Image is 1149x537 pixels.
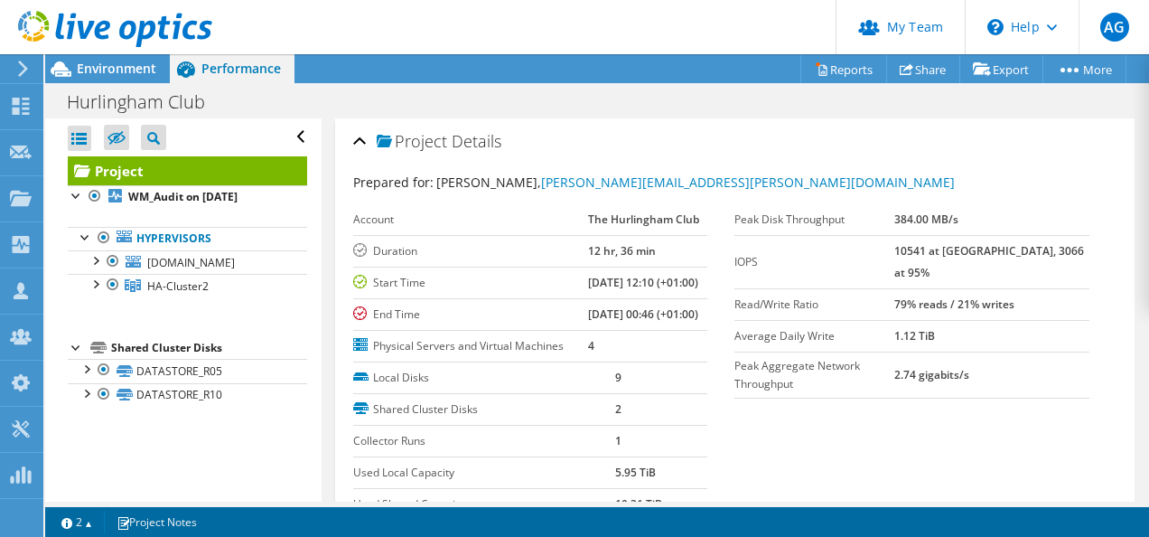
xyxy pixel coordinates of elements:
[886,55,960,83] a: Share
[147,278,209,294] span: HA-Cluster2
[147,255,235,270] span: [DOMAIN_NAME]
[541,174,955,191] a: [PERSON_NAME][EMAIL_ADDRESS][PERSON_NAME][DOMAIN_NAME]
[894,297,1014,312] b: 79% reads / 21% writes
[734,253,894,271] label: IOPS
[436,174,955,191] span: [PERSON_NAME],
[1042,55,1126,83] a: More
[201,60,281,77] span: Performance
[77,60,156,77] span: Environment
[959,55,1043,83] a: Export
[128,189,238,204] b: WM_Audit on [DATE]
[68,274,307,297] a: HA-Cluster2
[894,243,1084,280] b: 10541 at [GEOGRAPHIC_DATA], 3066 at 95%
[588,212,699,227] b: The Hurlingham Club
[111,337,307,359] div: Shared Cluster Disks
[353,400,616,419] label: Shared Cluster Disks
[987,19,1004,35] svg: \n
[353,495,616,513] label: Used Shared Capacity
[353,369,616,387] label: Local Disks
[68,227,307,250] a: Hypervisors
[588,306,698,322] b: [DATE] 00:46 (+01:00)
[377,133,447,151] span: Project
[734,327,894,345] label: Average Daily Write
[1100,13,1129,42] span: AG
[68,185,307,209] a: WM_Audit on [DATE]
[104,511,210,533] a: Project Notes
[734,296,894,314] label: Read/Write Ratio
[353,337,589,355] label: Physical Servers and Virtual Machines
[734,211,894,229] label: Peak Disk Throughput
[615,401,621,417] b: 2
[59,92,233,112] h1: Hurlingham Club
[894,212,958,227] b: 384.00 MB/s
[615,433,621,448] b: 1
[894,328,935,344] b: 1.12 TiB
[588,243,656,259] b: 12 hr, 36 min
[615,465,656,480] b: 5.95 TiB
[353,432,616,450] label: Collector Runs
[353,242,589,260] label: Duration
[68,156,307,185] a: Project
[615,496,662,512] b: 10.31 TiB
[588,338,594,353] b: 4
[894,367,969,382] b: 2.74 gigabits/s
[49,511,105,533] a: 2
[353,211,589,229] label: Account
[615,370,621,385] b: 9
[452,130,501,152] span: Details
[68,359,307,382] a: DATASTORE_R05
[68,250,307,274] a: [DOMAIN_NAME]
[353,464,616,482] label: Used Local Capacity
[734,357,894,393] label: Peak Aggregate Network Throughput
[353,174,434,191] label: Prepared for:
[353,306,589,324] label: End Time
[68,383,307,407] a: DATASTORE_R10
[588,275,698,290] b: [DATE] 12:10 (+01:00)
[353,274,589,292] label: Start Time
[800,55,887,83] a: Reports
